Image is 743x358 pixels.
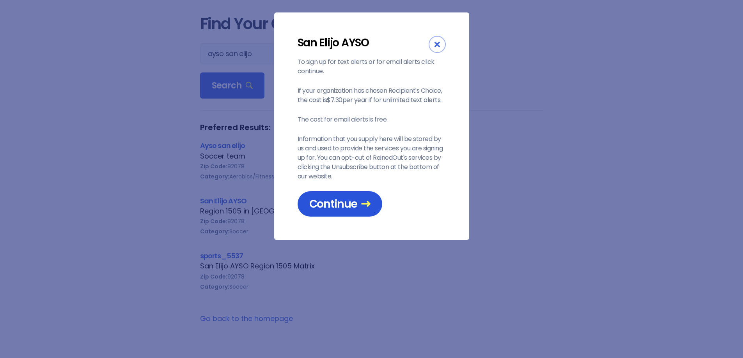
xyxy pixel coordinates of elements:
p: To sign up for text alerts or for email alerts click continue. [298,57,446,76]
p: Information that you supply here will be stored by us and used to provide the services you are si... [298,134,446,181]
p: The cost for email alerts is free. [298,115,446,124]
div: Close [429,36,446,53]
div: San Elijo AYSO [298,36,429,49]
p: If your organization has chosen Recipient's Choice, the cost is $7.30 per year if for unlimited t... [298,86,446,105]
span: Continue [309,197,371,211]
